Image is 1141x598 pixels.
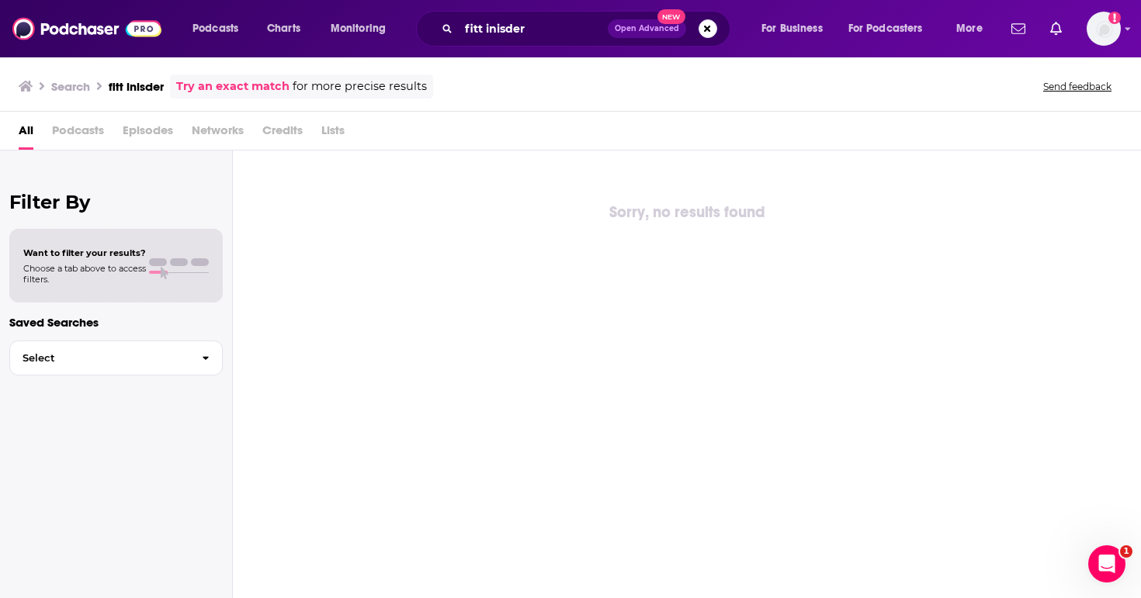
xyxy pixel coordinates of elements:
span: Podcasts [52,118,104,150]
span: For Business [761,18,823,40]
span: Charts [267,18,300,40]
input: Search podcasts, credits, & more... [459,16,608,41]
span: Networks [192,118,244,150]
a: All [19,118,33,150]
svg: Add a profile image [1108,12,1121,24]
button: Select [9,340,223,375]
span: Select [10,353,189,363]
a: Charts [257,16,310,41]
a: Try an exact match [176,78,290,95]
span: Monitoring [331,18,386,40]
span: for more precise results [293,78,427,95]
h3: fitt inisder [109,79,164,94]
img: User Profile [1087,12,1121,46]
button: open menu [320,16,406,41]
span: Want to filter your results? [23,247,146,258]
span: Credits [262,118,303,150]
p: Saved Searches [9,315,223,330]
button: Send feedback [1039,80,1116,93]
button: open menu [182,16,258,41]
div: Search podcasts, credits, & more... [431,11,745,47]
button: open menu [838,16,945,41]
div: Sorry, no results found [233,200,1141,225]
span: More [956,18,983,40]
img: Podchaser - Follow, Share and Rate Podcasts [12,14,161,43]
iframe: Intercom live chat [1088,545,1125,582]
button: open menu [751,16,842,41]
span: Podcasts [192,18,238,40]
button: Open AdvancedNew [608,19,686,38]
a: Show notifications dropdown [1044,16,1068,42]
span: Logged in as Simran12080 [1087,12,1121,46]
span: Episodes [123,118,173,150]
span: For Podcasters [848,18,923,40]
span: New [657,9,685,24]
button: Show profile menu [1087,12,1121,46]
h3: Search [51,79,90,94]
button: open menu [945,16,1002,41]
span: Choose a tab above to access filters. [23,263,146,285]
span: Open Advanced [615,25,679,33]
span: Lists [321,118,345,150]
span: 1 [1120,545,1132,558]
h2: Filter By [9,191,223,213]
a: Show notifications dropdown [1005,16,1032,42]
